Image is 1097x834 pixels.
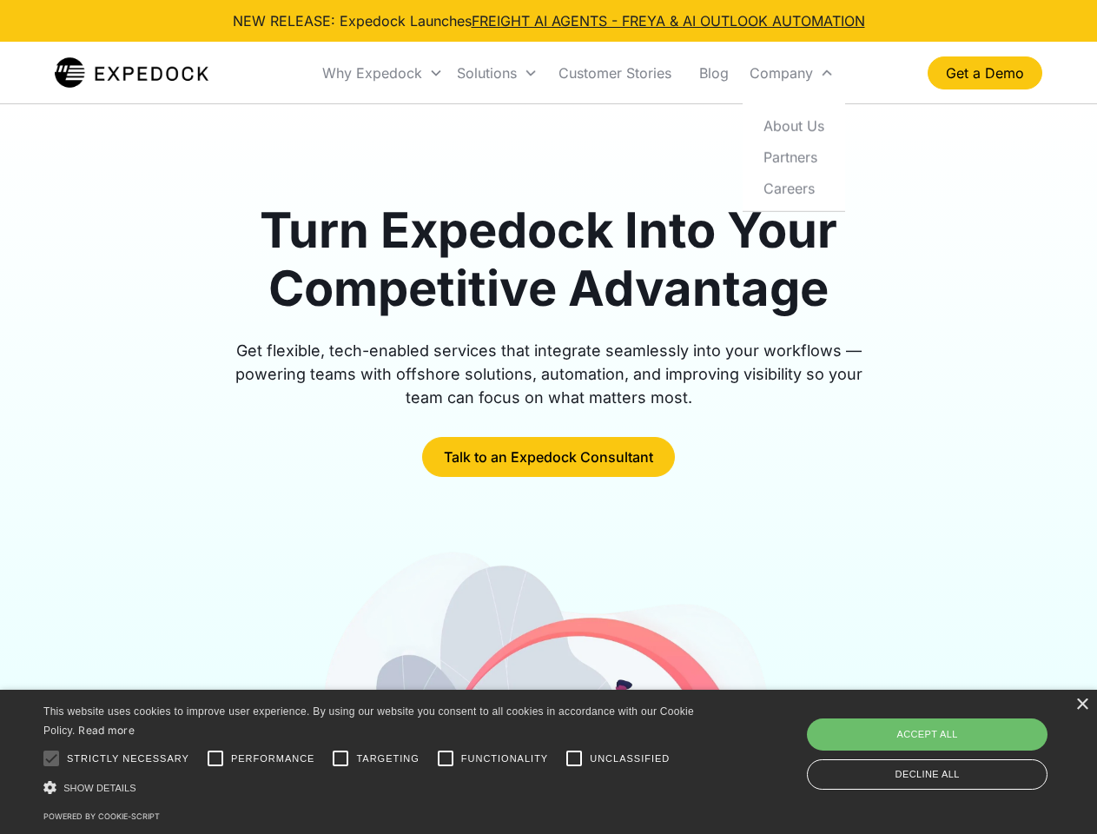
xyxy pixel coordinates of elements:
[63,783,136,793] span: Show details
[590,751,670,766] span: Unclassified
[233,10,865,31] div: NEW RELEASE: Expedock Launches
[67,751,189,766] span: Strictly necessary
[78,724,135,737] a: Read more
[750,64,813,82] div: Company
[43,778,700,797] div: Show details
[545,43,685,103] a: Customer Stories
[750,172,838,203] a: Careers
[472,12,865,30] a: FREIGHT AI AGENTS - FREYA & AI OUTLOOK AUTOMATION
[743,43,841,103] div: Company
[750,141,838,172] a: Partners
[43,705,694,738] span: This website uses cookies to improve user experience. By using our website you consent to all coo...
[356,751,419,766] span: Targeting
[450,43,545,103] div: Solutions
[55,56,208,90] img: Expedock Logo
[457,64,517,82] div: Solutions
[231,751,315,766] span: Performance
[55,56,208,90] a: home
[322,64,422,82] div: Why Expedock
[685,43,743,103] a: Blog
[461,751,548,766] span: Functionality
[808,646,1097,834] iframe: Chat Widget
[750,109,838,141] a: About Us
[315,43,450,103] div: Why Expedock
[743,103,845,211] nav: Company
[43,811,160,821] a: Powered by cookie-script
[928,56,1042,89] a: Get a Demo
